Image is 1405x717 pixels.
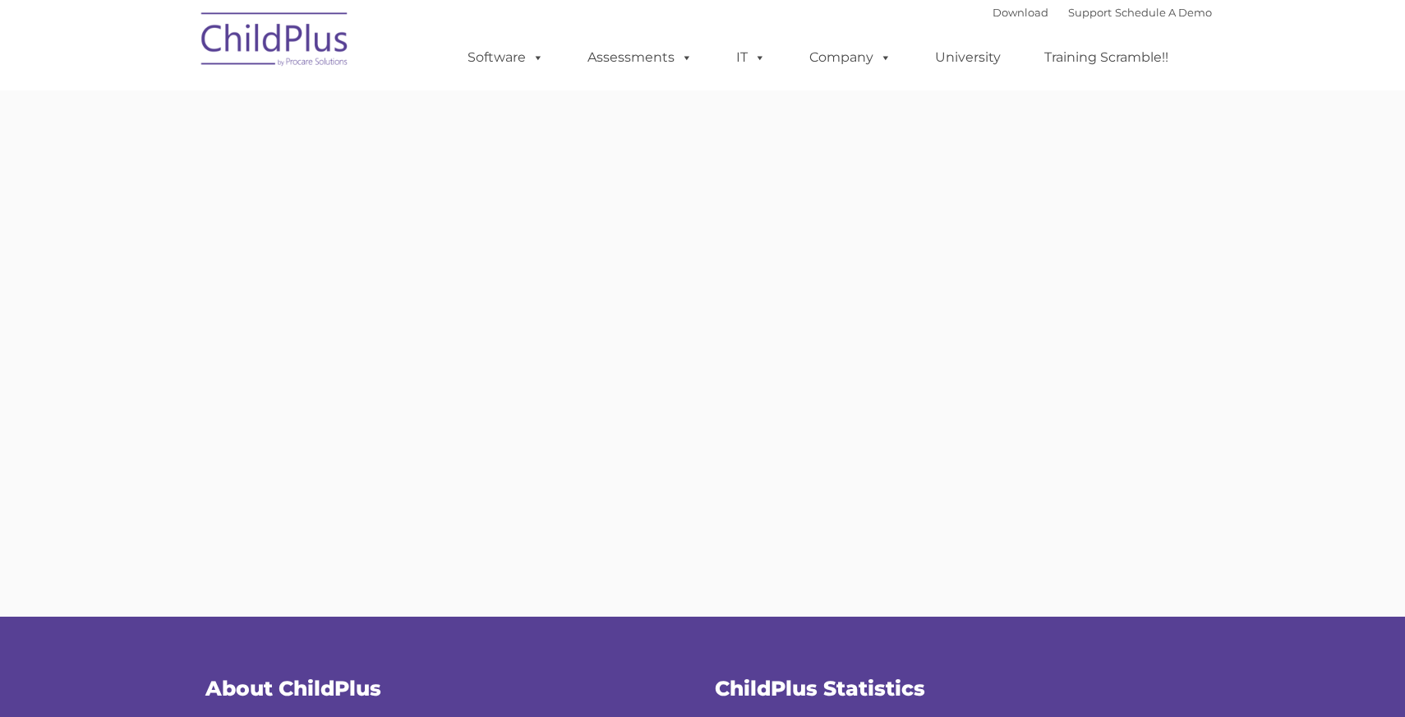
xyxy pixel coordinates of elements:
[193,1,357,83] img: ChildPlus by Procare Solutions
[993,6,1048,19] a: Download
[715,676,925,701] span: ChildPlus Statistics
[205,676,381,701] span: About ChildPlus
[571,41,709,74] a: Assessments
[1115,6,1212,19] a: Schedule A Demo
[993,6,1212,19] font: |
[793,41,908,74] a: Company
[1068,6,1112,19] a: Support
[1028,41,1185,74] a: Training Scramble!!
[451,41,560,74] a: Software
[919,41,1017,74] a: University
[720,41,782,74] a: IT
